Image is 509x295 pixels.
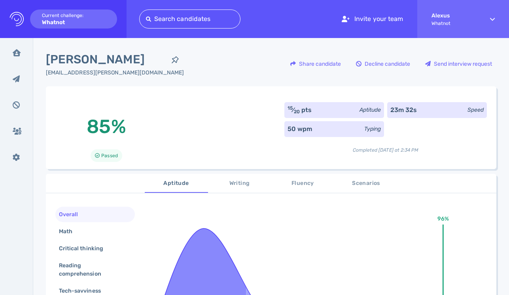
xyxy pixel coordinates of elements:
[276,179,330,188] span: Fluency
[390,105,417,115] div: 23m 32s
[57,226,82,237] div: Math
[360,106,381,114] div: Aptitude
[46,51,167,69] span: [PERSON_NAME]
[364,125,381,133] div: Typing
[437,215,449,222] text: 96%
[57,260,127,280] div: Reading comprehension
[288,105,312,115] div: ⁄ pts
[213,179,267,188] span: Writing
[294,109,300,114] sub: 20
[149,179,203,188] span: Aptitude
[288,105,293,111] sup: 15
[284,140,487,154] div: Completed [DATE] at 2:34 PM
[431,21,476,26] span: Whatnot
[57,243,113,254] div: Critical thinking
[288,124,312,134] div: 50 wpm
[286,54,345,73] button: Share candidate
[339,179,393,188] span: Scenarios
[467,106,484,114] div: Speed
[352,55,414,73] div: Decline candidate
[57,209,87,220] div: Overall
[431,12,476,19] strong: Alexus
[286,55,345,73] div: Share candidate
[46,69,184,77] div: Click to copy the email address
[421,54,496,73] button: Send interview request
[421,55,496,73] div: Send interview request
[352,54,414,73] button: Decline candidate
[101,151,117,160] span: Passed
[87,115,126,138] span: 85%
